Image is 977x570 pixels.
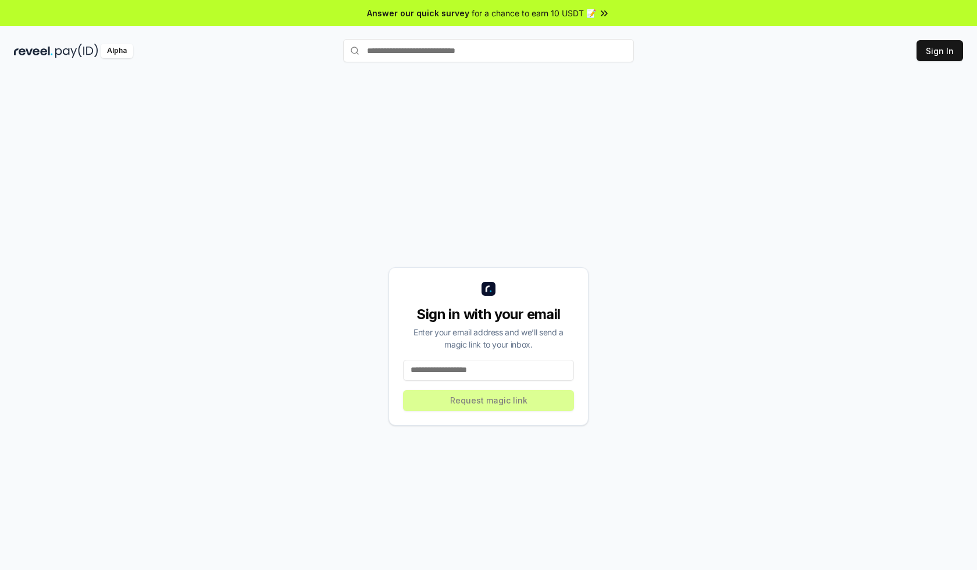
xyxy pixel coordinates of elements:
[482,282,495,296] img: logo_small
[14,44,53,58] img: reveel_dark
[367,7,469,19] span: Answer our quick survey
[472,7,596,19] span: for a chance to earn 10 USDT 📝
[101,44,133,58] div: Alpha
[403,326,574,351] div: Enter your email address and we’ll send a magic link to your inbox.
[917,40,963,61] button: Sign In
[55,44,98,58] img: pay_id
[403,305,574,324] div: Sign in with your email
